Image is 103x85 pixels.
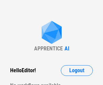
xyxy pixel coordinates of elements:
div: AI [65,45,69,52]
span: Logout [69,68,84,73]
img: Apprentice AI [38,21,65,45]
div: Hello Editor ! [10,65,36,76]
div: APPRENTICE [34,45,63,52]
button: Logout [61,65,93,76]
